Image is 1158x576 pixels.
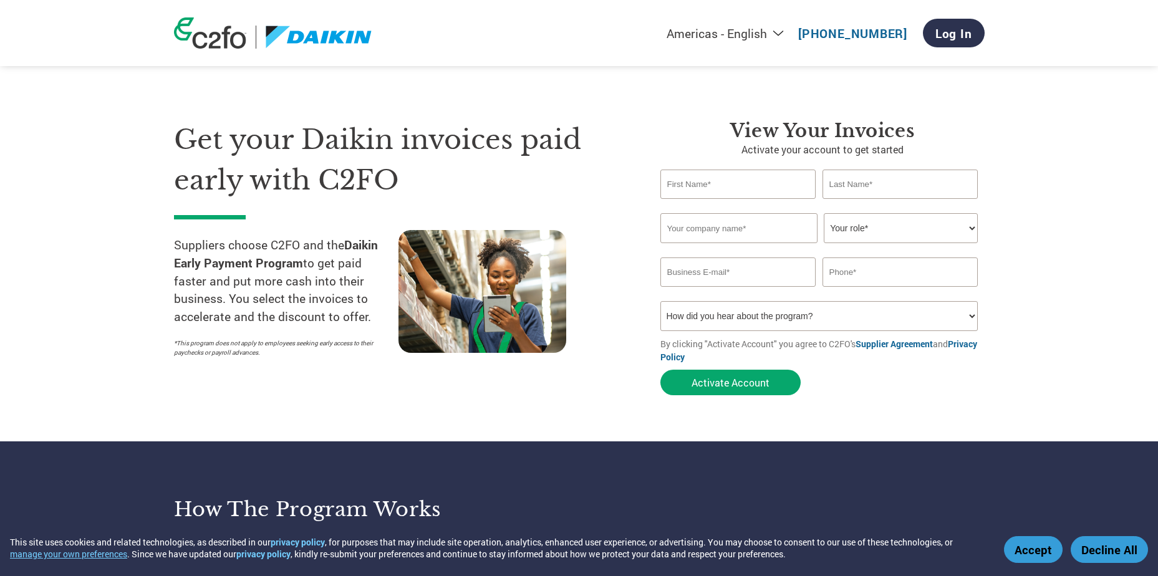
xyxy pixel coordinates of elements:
input: First Name* [660,170,816,199]
div: Inavlid Email Address [660,288,816,296]
a: Log In [923,19,985,47]
div: Invalid company name or company name is too long [660,244,978,252]
img: supply chain worker [398,230,566,353]
strong: Daikin Early Payment Program [174,237,378,271]
input: Invalid Email format [660,257,816,287]
img: c2fo logo [174,17,246,49]
div: Invalid first name or first name is too long [660,200,816,208]
input: Your company name* [660,213,818,243]
a: Supplier Agreement [856,338,933,350]
button: manage your own preferences [10,548,127,560]
h1: Get your Daikin invoices paid early with C2FO [174,120,623,200]
p: By clicking "Activate Account" you agree to C2FO's and [660,337,985,363]
select: Title/Role [824,213,978,243]
a: [PHONE_NUMBER] [798,26,907,41]
div: Invalid last name or last name is too long [823,200,978,208]
p: *This program does not apply to employees seeking early access to their paychecks or payroll adva... [174,338,386,357]
h3: View Your Invoices [660,120,985,142]
button: Decline All [1071,536,1148,563]
p: Suppliers choose C2FO and the to get paid faster and put more cash into their business. You selec... [174,236,398,326]
input: Last Name* [823,170,978,199]
h3: How the program works [174,497,564,522]
a: privacy policy [236,548,291,560]
button: Activate Account [660,370,801,395]
p: Activate your account to get started [660,142,985,157]
a: Privacy Policy [660,338,977,363]
button: Accept [1004,536,1063,563]
input: Phone* [823,257,978,287]
img: Daikin [266,26,373,49]
div: Inavlid Phone Number [823,288,978,296]
div: This site uses cookies and related technologies, as described in our , for purposes that may incl... [10,536,986,560]
a: privacy policy [271,536,325,548]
